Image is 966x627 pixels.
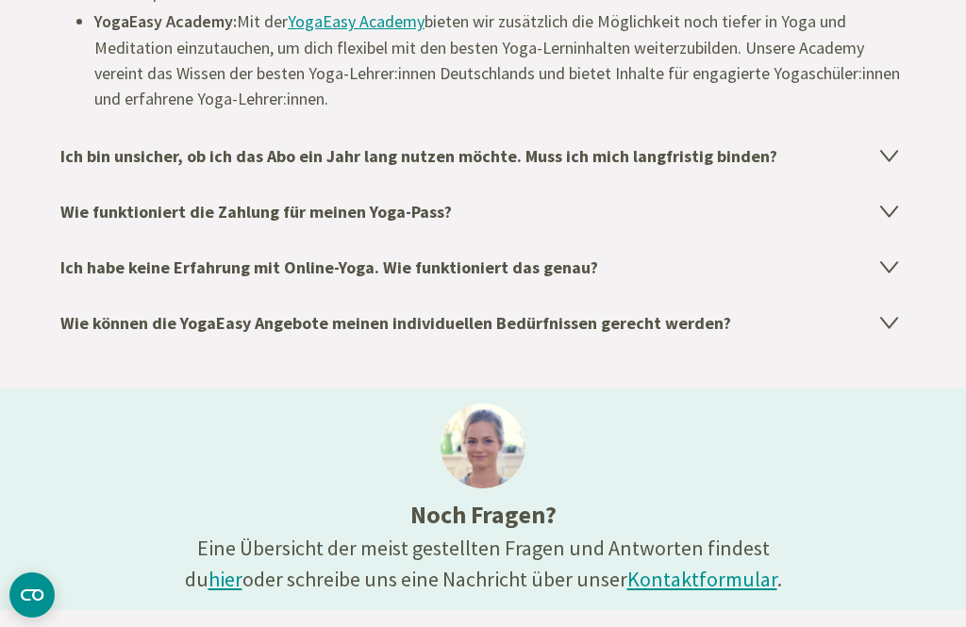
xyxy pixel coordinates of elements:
[60,239,906,295] h4: Ich habe keine Erfahrung mit Online-Yoga. Wie funktioniert das genau?
[60,128,906,184] h4: Ich bin unsicher, ob ich das Abo ein Jahr lang nutzen möchte. Muss ich mich langfristig binden?
[169,533,797,595] div: Eine Übersicht der meist gestellten Fragen und Antworten findest du oder schreibe uns eine Nachri...
[441,404,525,488] img: ines@1x.jpg
[169,496,797,533] h3: Noch Fragen?
[288,10,425,32] a: YogaEasy Academy
[60,295,906,351] h4: Wie können die YogaEasy Angebote meinen individuellen Bedürfnissen gerecht werden?
[9,572,55,618] button: CMP-Widget öffnen
[60,184,906,239] h4: Wie funktioniert die Zahlung für meinen Yoga-Pass?
[627,566,777,592] a: Kontaktformular
[94,8,906,111] p: Mit der bieten wir zusätzlich die Möglichkeit noch tiefer in Yoga und Meditation einzutauchen, um...
[94,10,237,34] strong: YogaEasy Academy:
[208,566,242,592] a: hier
